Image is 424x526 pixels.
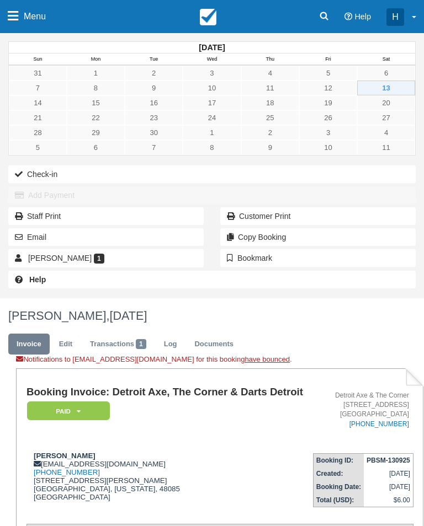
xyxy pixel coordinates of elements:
[183,66,241,80] a: 3
[364,493,413,507] td: $6.00
[28,254,92,262] span: [PERSON_NAME]
[9,95,67,110] a: 14
[357,53,415,66] th: Sat
[67,66,125,80] a: 1
[299,66,357,80] a: 5
[82,334,155,355] a: Transactions1
[125,53,183,66] th: Tue
[125,95,183,110] a: 16
[357,95,415,110] a: 20
[200,9,216,25] img: checkfront-main-nav-mini-logo.png
[357,140,415,155] a: 11
[386,8,404,26] div: H
[9,110,67,125] a: 21
[67,125,125,140] a: 29
[94,254,104,264] span: 1
[8,249,204,267] a: [PERSON_NAME] 1
[220,228,416,246] button: Copy Booking
[67,80,125,95] a: 8
[8,207,204,225] a: Staff Print
[313,493,364,507] th: Total (USD):
[125,110,183,125] a: 23
[241,110,299,125] a: 25
[241,53,299,66] th: Thu
[241,66,299,80] a: 4
[67,110,125,125] a: 22
[67,95,125,110] a: 15
[26,452,310,515] div: [EMAIL_ADDRESS][DOMAIN_NAME] [STREET_ADDRESS][PERSON_NAME] [GEOGRAPHIC_DATA], [US_STATE], 48085 [...
[299,110,357,125] a: 26
[241,140,299,155] a: 9
[34,452,96,460] strong: [PERSON_NAME]
[186,334,242,355] a: Documents
[357,125,415,140] a: 4
[183,53,241,66] th: Wed
[313,480,364,493] th: Booking Date:
[29,275,46,284] b: Help
[199,43,225,52] strong: [DATE]
[26,387,310,398] h1: Booking Invoice: Detroit Axe, The Corner & Darts Detroit
[9,80,67,95] a: 7
[8,271,416,288] a: Help
[27,401,110,421] em: Paid
[34,468,100,476] a: [PHONE_NUMBER]
[136,339,146,349] span: 1
[357,110,415,125] a: 27
[299,125,357,140] a: 3
[344,13,352,20] i: Help
[9,125,67,140] a: 28
[67,53,125,66] th: Mon
[183,125,241,140] a: 1
[364,480,413,493] td: [DATE]
[241,95,299,110] a: 18
[183,80,241,95] a: 10
[220,249,416,267] button: Bookmark
[9,66,67,80] a: 31
[16,355,423,368] div: Notifications to [EMAIL_ADDRESS][DOMAIN_NAME] for this booking .
[313,453,364,467] th: Booking ID:
[313,467,364,480] th: Created:
[367,457,410,464] strong: PBSM-130925
[354,12,371,21] span: Help
[183,95,241,110] a: 17
[220,207,416,225] a: Customer Print
[156,334,185,355] a: Log
[299,140,357,155] a: 10
[241,80,299,95] a: 11
[245,355,290,363] a: have bounced
[183,110,241,125] a: 24
[109,309,147,323] span: [DATE]
[8,228,204,246] button: Email
[51,334,81,355] a: Edit
[364,467,413,480] td: [DATE]
[299,53,357,66] th: Fri
[357,66,415,80] a: 6
[315,391,409,429] address: Detroit Axe & The Corner [STREET_ADDRESS] [GEOGRAPHIC_DATA]
[183,140,241,155] a: 8
[241,125,299,140] a: 2
[26,401,106,421] a: Paid
[299,80,357,95] a: 12
[125,66,183,80] a: 2
[8,334,50,355] a: Invoice
[8,165,416,183] button: Check-in
[349,420,409,428] a: [PHONE_NUMBER]
[67,140,125,155] a: 6
[125,80,183,95] a: 9
[8,309,416,323] h1: [PERSON_NAME],
[357,80,415,95] a: 13
[299,95,357,110] a: 19
[8,186,416,204] button: Add Payment
[9,53,67,66] th: Sun
[9,140,67,155] a: 5
[125,125,183,140] a: 30
[125,140,183,155] a: 7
